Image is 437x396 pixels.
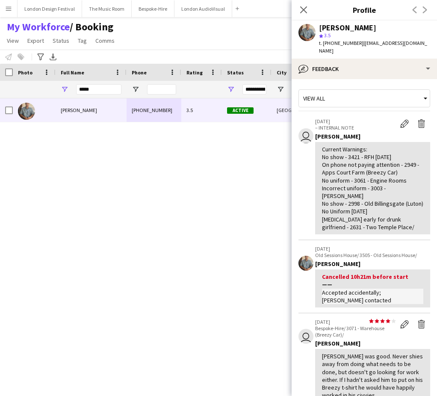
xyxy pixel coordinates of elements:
a: Export [24,35,47,46]
span: Active [227,107,254,114]
span: Comms [95,37,115,44]
div: [PERSON_NAME] [315,133,430,140]
p: – INTERNAL NOTE [315,124,396,131]
span: Export [27,37,44,44]
button: Open Filter Menu [132,86,139,93]
span: Phone [132,69,147,76]
span: Booking [70,21,113,33]
div: [PERSON_NAME] [319,24,376,32]
div: [PERSON_NAME] [315,260,430,268]
div: Current Warnings: No show - 3421 - RFH [DATE] On phone not paying attention - 2949 - Apps Court F... [322,145,423,231]
span: Rating [186,69,203,76]
span: Tag [78,37,87,44]
button: London Design Festival [18,0,82,17]
span: City [277,69,286,76]
p: Old Sessions House/ 3505 - Old Sessions House/ [315,252,430,258]
div: Accepted accidentally; [PERSON_NAME] contacted [322,289,423,304]
button: Open Filter Menu [277,86,284,93]
input: Full Name Filter Input [76,84,121,95]
div: Feedback [292,59,437,79]
a: Comms [92,35,118,46]
button: London AudioVisual [174,0,232,17]
span: View all [303,95,325,102]
span: [PERSON_NAME] [61,107,97,113]
span: View [7,37,19,44]
span: Status [53,37,69,44]
div: [GEOGRAPHIC_DATA] [272,98,322,122]
div: Cancelled 10h21m before start [322,273,423,288]
h3: Profile [292,4,437,15]
span: Status [227,69,244,76]
img: Daniel Slack [18,103,35,120]
button: Bespoke-Hire [132,0,174,17]
input: Phone Filter Input [147,84,176,95]
a: My Workforce [7,21,70,33]
button: Open Filter Menu [227,86,235,93]
p: [DATE] [315,245,430,252]
app-action-btn: Advanced filters [35,52,46,62]
span: 3.5 [324,32,331,38]
span: | [EMAIL_ADDRESS][DOMAIN_NAME] [319,40,427,54]
a: Status [49,35,73,46]
span: Photo [18,69,32,76]
span: Full Name [61,69,84,76]
app-action-btn: Export XLSX [48,52,58,62]
p: Bespoke-Hire/ 3071 - Warehouse (Breezy Car)/ [315,325,396,338]
button: Open Filter Menu [61,86,68,93]
div: [PHONE_NUMBER] [127,98,181,122]
a: View [3,35,22,46]
p: [DATE] [315,118,396,124]
div: 3.5 [181,98,222,122]
p: [DATE] [315,319,396,325]
button: The Music Room [82,0,132,17]
div: [PERSON_NAME] [315,340,430,347]
a: Tag [74,35,90,46]
span: t. [PHONE_NUMBER] [319,40,363,46]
